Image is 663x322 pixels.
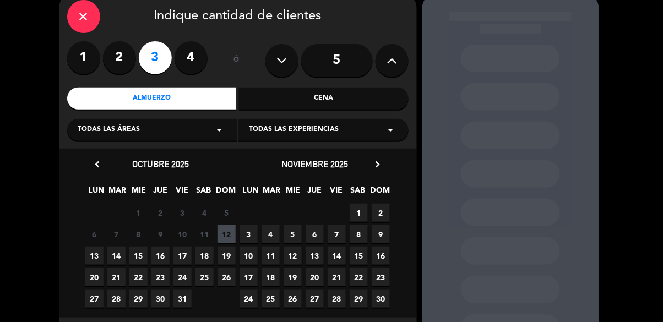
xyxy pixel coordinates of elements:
[151,225,170,243] span: 9
[218,204,236,222] span: 5
[107,247,126,265] span: 14
[350,225,368,243] span: 8
[306,184,324,202] span: JUE
[240,268,258,286] span: 17
[92,159,104,170] i: chevron_left
[139,41,172,74] label: 3
[132,159,189,170] span: octubre 2025
[173,290,192,308] span: 31
[173,268,192,286] span: 24
[107,268,126,286] span: 21
[263,184,281,202] span: MAR
[349,184,367,202] span: SAB
[372,268,390,286] span: 23
[151,268,170,286] span: 23
[328,268,346,286] span: 21
[384,123,398,137] i: arrow_drop_down
[327,184,345,202] span: VIE
[151,247,170,265] span: 16
[262,268,280,286] span: 18
[372,204,390,222] span: 2
[240,247,258,265] span: 10
[67,41,100,74] label: 1
[372,225,390,243] span: 9
[85,268,104,286] span: 20
[350,204,368,222] span: 1
[328,225,346,243] span: 7
[216,184,234,202] span: DOM
[306,247,324,265] span: 13
[284,247,302,265] span: 12
[151,290,170,308] span: 30
[218,268,236,286] span: 26
[67,88,237,110] div: Almuerzo
[130,184,148,202] span: MIE
[85,247,104,265] span: 13
[129,290,148,308] span: 29
[195,204,214,222] span: 4
[350,290,368,308] span: 29
[284,184,302,202] span: MIE
[372,247,390,265] span: 16
[240,290,258,308] span: 24
[85,225,104,243] span: 6
[350,247,368,265] span: 15
[175,41,208,74] label: 4
[350,268,368,286] span: 22
[195,247,214,265] span: 18
[173,225,192,243] span: 10
[370,184,388,202] span: DOM
[173,184,191,202] span: VIE
[195,225,214,243] span: 11
[103,41,136,74] label: 2
[173,247,192,265] span: 17
[306,225,324,243] span: 6
[219,41,254,80] div: ó
[239,88,409,110] div: Cena
[129,268,148,286] span: 22
[284,268,302,286] span: 19
[77,10,90,23] i: close
[262,225,280,243] span: 4
[87,184,105,202] span: LUN
[328,247,346,265] span: 14
[129,247,148,265] span: 15
[218,247,236,265] span: 19
[218,225,236,243] span: 12
[284,290,302,308] span: 26
[213,123,226,137] i: arrow_drop_down
[284,225,302,243] span: 5
[241,184,259,202] span: LUN
[262,247,280,265] span: 11
[194,184,213,202] span: SAB
[129,225,148,243] span: 8
[129,204,148,222] span: 1
[281,159,348,170] span: noviembre 2025
[108,184,127,202] span: MAR
[78,124,140,135] span: Todas las áreas
[107,290,126,308] span: 28
[85,290,104,308] span: 27
[262,290,280,308] span: 25
[372,159,384,170] i: chevron_right
[240,225,258,243] span: 3
[151,184,170,202] span: JUE
[306,290,324,308] span: 27
[306,268,324,286] span: 20
[195,268,214,286] span: 25
[151,204,170,222] span: 2
[249,124,339,135] span: Todas las experiencias
[328,290,346,308] span: 28
[107,225,126,243] span: 7
[173,204,192,222] span: 3
[372,290,390,308] span: 30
